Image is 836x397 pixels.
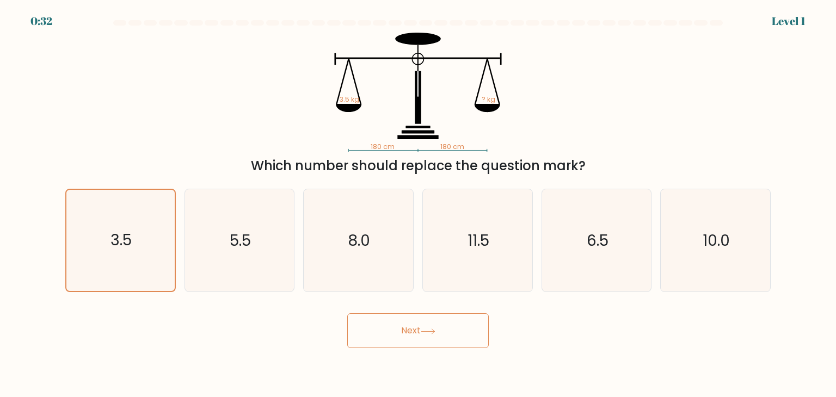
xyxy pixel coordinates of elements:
[371,142,395,151] tspan: 180 cm
[468,229,489,251] text: 11.5
[111,230,132,251] text: 3.5
[482,95,495,104] tspan: ? kg
[440,142,464,151] tspan: 180 cm
[703,229,730,251] text: 10.0
[30,13,52,29] div: 0:32
[72,156,764,176] div: Which number should replace the question mark?
[587,229,608,251] text: 6.5
[230,229,251,251] text: 5.5
[772,13,806,29] div: Level 1
[340,95,359,104] tspan: 3.5 kg
[348,229,371,251] text: 8.0
[347,313,489,348] button: Next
